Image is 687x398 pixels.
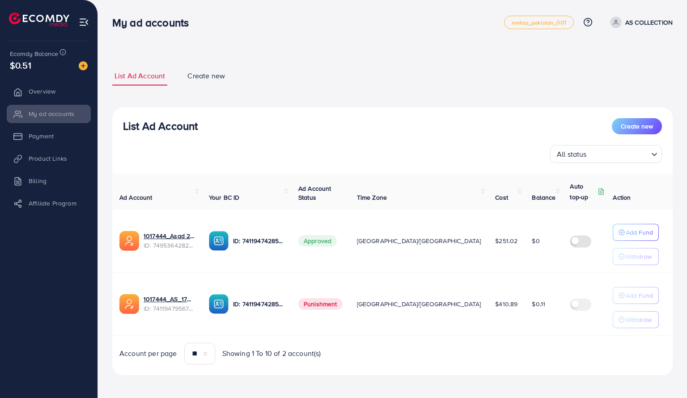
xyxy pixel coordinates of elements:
[144,295,195,313] div: <span class='underline'>1017444_AS_1725728637638</span></br>7411947956733263888
[187,71,225,81] span: Create new
[10,49,58,58] span: Ecomdy Balance
[613,193,631,202] span: Action
[114,71,165,81] span: List Ad Account
[495,300,517,308] span: $410.89
[357,236,481,245] span: [GEOGRAPHIC_DATA]/[GEOGRAPHIC_DATA]
[209,231,229,251] img: ic-ba-acc.ded83a64.svg
[112,16,196,29] h3: My ad accounts
[504,16,574,29] a: metap_pakistan_001
[119,348,177,359] span: Account per page
[119,294,139,314] img: ic-ads-acc.e4c84228.svg
[209,193,240,202] span: Your BC ID
[119,231,139,251] img: ic-ads-acc.e4c84228.svg
[613,224,659,241] button: Add Fund
[144,241,195,250] span: ID: 7495364282637893649
[357,193,387,202] span: Time Zone
[233,299,284,309] p: ID: 7411947428586192913
[144,231,195,250] div: <span class='underline'>1017444_Asad 2_1745150507456</span></br>7495364282637893649
[613,248,659,265] button: Withdraw
[144,304,195,313] span: ID: 7411947956733263888
[570,181,596,202] p: Auto top-up
[612,118,662,134] button: Create new
[626,251,652,262] p: Withdraw
[144,231,195,240] a: 1017444_Asad 2_1745150507456
[613,311,659,328] button: Withdraw
[119,193,153,202] span: Ad Account
[495,236,517,245] span: $251.02
[495,193,508,202] span: Cost
[606,17,673,28] a: AS COLLECTION
[298,235,337,247] span: Approved
[79,61,88,70] img: image
[550,145,662,163] div: Search for option
[621,122,653,131] span: Create new
[10,59,31,72] span: $0.51
[144,295,195,304] a: 1017444_AS_1725728637638
[79,17,89,27] img: menu
[357,300,481,308] span: [GEOGRAPHIC_DATA]/[GEOGRAPHIC_DATA]
[298,184,331,202] span: Ad Account Status
[298,298,343,310] span: Punishment
[555,148,589,161] span: All status
[625,17,673,28] p: AS COLLECTION
[589,146,648,161] input: Search for option
[532,300,545,308] span: $0.11
[613,287,659,304] button: Add Fund
[222,348,321,359] span: Showing 1 To 10 of 2 account(s)
[512,20,566,26] span: metap_pakistan_001
[233,235,284,246] p: ID: 7411947428586192913
[532,236,539,245] span: $0
[626,314,652,325] p: Withdraw
[9,13,69,26] img: logo
[626,227,653,238] p: Add Fund
[209,294,229,314] img: ic-ba-acc.ded83a64.svg
[626,290,653,301] p: Add Fund
[532,193,556,202] span: Balance
[123,120,198,133] h3: List Ad Account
